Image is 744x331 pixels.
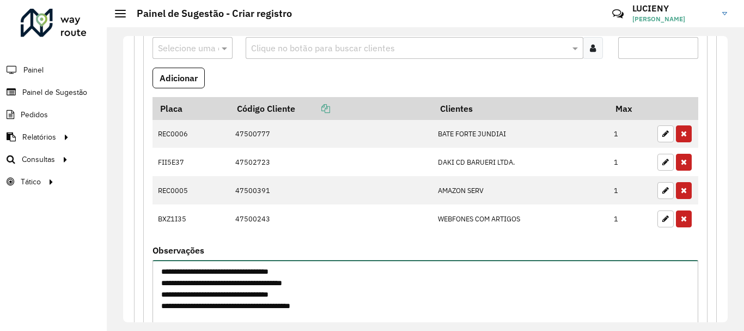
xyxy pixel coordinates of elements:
[230,97,432,120] th: Código Cliente
[21,109,48,121] span: Pedidos
[230,120,432,148] td: 47500777
[22,131,56,143] span: Relatórios
[608,97,652,120] th: Max
[230,176,432,204] td: 47500391
[632,14,714,24] span: [PERSON_NAME]
[432,120,608,148] td: BATE FORTE JUNDIAI
[608,120,652,148] td: 1
[22,154,55,165] span: Consultas
[21,176,41,188] span: Tático
[295,103,330,114] a: Copiar
[230,204,432,233] td: 47500243
[22,87,87,98] span: Painel de Sugestão
[606,2,630,26] a: Contato Rápido
[432,204,608,233] td: WEBFONES COM ARTIGOS
[230,148,432,176] td: 47502723
[126,8,292,20] h2: Painel de Sugestão - Criar registro
[153,244,204,257] label: Observações
[153,176,230,204] td: REC0005
[608,204,652,233] td: 1
[23,64,44,76] span: Painel
[432,148,608,176] td: DAKI CD BARUERI LTDA.
[432,97,608,120] th: Clientes
[432,176,608,204] td: AMAZON SERV
[632,3,714,14] h3: LUCIENY
[153,68,205,88] button: Adicionar
[153,148,230,176] td: FII5E37
[153,204,230,233] td: BXZ1I35
[153,120,230,148] td: REC0006
[608,148,652,176] td: 1
[153,97,230,120] th: Placa
[608,176,652,204] td: 1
